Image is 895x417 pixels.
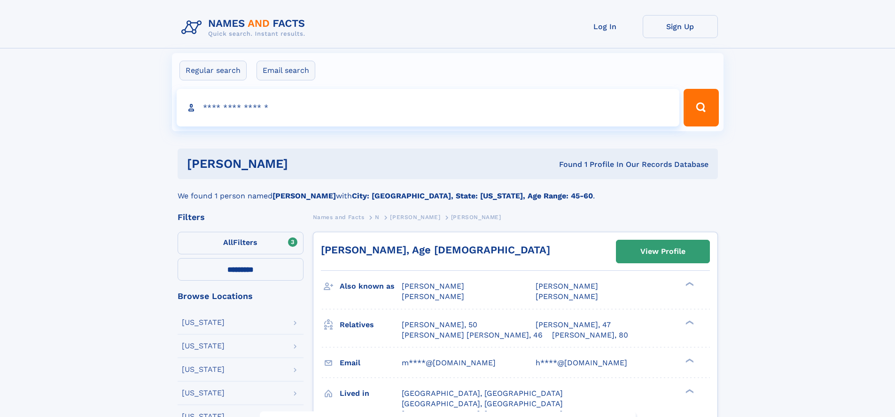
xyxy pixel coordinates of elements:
[683,281,694,287] div: ❯
[178,292,304,300] div: Browse Locations
[182,366,225,373] div: [US_STATE]
[402,292,464,301] span: [PERSON_NAME]
[178,179,718,202] div: We found 1 person named with .
[683,388,694,394] div: ❯
[375,214,380,220] span: N
[683,357,694,363] div: ❯
[340,278,402,294] h3: Also known as
[390,214,440,220] span: [PERSON_NAME]
[257,61,315,80] label: Email search
[182,389,225,397] div: [US_STATE]
[451,214,501,220] span: [PERSON_NAME]
[683,319,694,325] div: ❯
[643,15,718,38] a: Sign Up
[340,355,402,371] h3: Email
[423,159,708,170] div: Found 1 Profile In Our Records Database
[352,191,593,200] b: City: [GEOGRAPHIC_DATA], State: [US_STATE], Age Range: 45-60
[272,191,336,200] b: [PERSON_NAME]
[390,211,440,223] a: [PERSON_NAME]
[375,211,380,223] a: N
[223,238,233,247] span: All
[340,386,402,401] h3: Lived in
[402,389,563,398] span: [GEOGRAPHIC_DATA], [GEOGRAPHIC_DATA]
[640,241,685,262] div: View Profile
[178,15,313,40] img: Logo Names and Facts
[182,319,225,326] div: [US_STATE]
[536,292,598,301] span: [PERSON_NAME]
[552,330,628,340] a: [PERSON_NAME], 80
[616,240,709,263] a: View Profile
[313,211,365,223] a: Names and Facts
[177,89,680,126] input: search input
[187,158,424,170] h1: [PERSON_NAME]
[178,232,304,254] label: Filters
[402,282,464,291] span: [PERSON_NAME]
[402,399,563,408] span: [GEOGRAPHIC_DATA], [GEOGRAPHIC_DATA]
[536,320,611,330] a: [PERSON_NAME], 47
[568,15,643,38] a: Log In
[402,320,477,330] a: [PERSON_NAME], 50
[178,213,304,221] div: Filters
[536,282,598,291] span: [PERSON_NAME]
[321,244,550,256] a: [PERSON_NAME], Age [DEMOGRAPHIC_DATA]
[182,342,225,350] div: [US_STATE]
[340,317,402,333] h3: Relatives
[684,89,718,126] button: Search Button
[179,61,247,80] label: Regular search
[402,330,543,340] a: [PERSON_NAME] [PERSON_NAME], 46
